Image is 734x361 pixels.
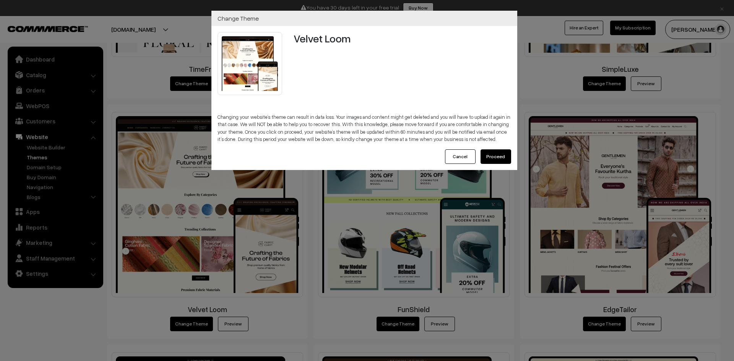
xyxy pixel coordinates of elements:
[211,11,517,26] div: Change Theme
[218,32,283,95] img: theme
[481,149,511,164] button: Proceed
[445,149,476,164] button: Cancel
[294,32,511,45] h3: Velvet Loom
[218,113,511,143] p: Changing your website’s theme can result in data loss. Your images and content might get deleted ...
